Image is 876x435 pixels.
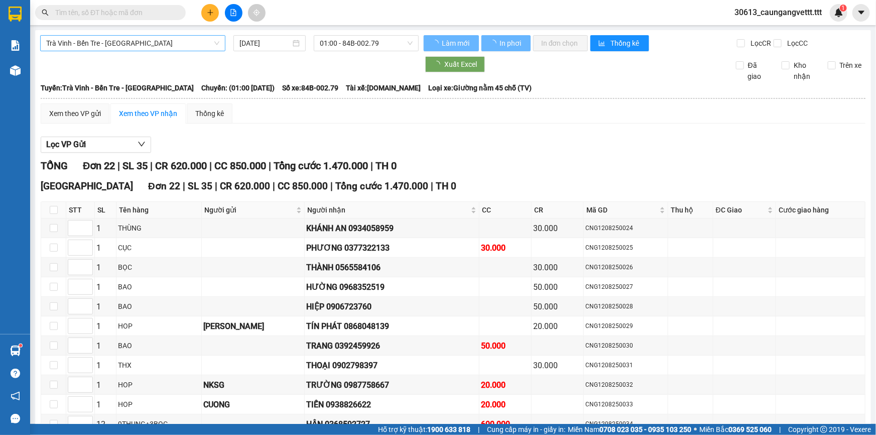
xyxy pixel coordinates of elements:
[118,418,200,429] div: 9THUNG+3BOC
[96,222,114,235] div: 1
[96,261,114,274] div: 1
[568,424,691,435] span: Miền Nam
[378,424,470,435] span: Hỗ trợ kỹ thuật:
[96,359,114,372] div: 1
[699,424,772,435] span: Miền Bắc
[585,302,666,311] div: CNG1208250028
[533,281,582,293] div: 50.000
[433,61,444,68] span: loading
[481,340,530,352] div: 50.000
[138,140,146,148] span: down
[274,160,368,172] span: Tổng cước 1.470.000
[779,424,781,435] span: |
[55,7,174,18] input: Tìm tên, số ĐT hoặc mã đơn
[307,204,469,215] span: Người nhận
[306,320,477,333] div: TÍN PHÁT 0868048139
[489,40,498,47] span: loading
[857,8,866,17] span: caret-down
[585,341,666,351] div: CNG1208250030
[533,222,582,235] div: 30.000
[118,301,200,312] div: BAO
[42,9,49,16] span: search
[118,262,200,273] div: BỌC
[790,60,820,82] span: Kho nhận
[744,60,774,82] span: Đã giao
[41,180,133,192] span: [GEOGRAPHIC_DATA]
[41,84,194,92] b: Tuyến: Trà Vinh - Bến Tre - [GEOGRAPHIC_DATA]
[118,320,200,332] div: HOP
[533,320,582,333] div: 20.000
[306,379,477,391] div: TRƯỜNG 0987758667
[481,379,530,391] div: 20.000
[49,108,101,119] div: Xem theo VP gửi
[95,202,116,219] th: SL
[330,180,333,192] span: |
[253,9,260,16] span: aim
[306,359,477,372] div: THOẠI 0902798397
[376,160,397,172] span: TH 0
[122,160,148,172] span: SL 35
[203,379,303,391] div: NKSG
[444,59,477,70] span: Xuất Excel
[431,180,433,192] span: |
[118,379,200,390] div: HOP
[716,204,766,215] span: ĐC Giao
[306,261,477,274] div: THÀNH 0565584106
[188,180,212,192] span: SL 35
[204,204,294,215] span: Người gửi
[19,344,22,347] sup: 1
[116,202,202,219] th: Tên hàng
[481,398,530,411] div: 20.000
[584,277,668,297] td: CNG1208250027
[306,281,477,293] div: HƯỜNG 0968352519
[585,263,666,272] div: CNG1208250026
[117,160,120,172] span: |
[499,38,523,49] span: In phơi
[41,160,68,172] span: TỔNG
[728,425,772,433] strong: 0369 525 060
[584,414,668,434] td: CNG1208250034
[584,297,668,316] td: CNG1208250028
[783,38,809,49] span: Lọc CC
[306,398,477,411] div: TIẾN 0938826622
[428,82,532,93] span: Loại xe: Giường nằm 45 chỗ (TV)
[425,56,485,72] button: Xuất Excel
[346,82,421,93] span: Tài xế: [DOMAIN_NAME]
[118,399,200,410] div: HOP
[46,36,219,51] span: Trà Vinh - Bến Tre - Sài Gòn
[776,202,865,219] th: Cước giao hàng
[746,38,773,49] span: Lọc CR
[586,204,658,215] span: Mã GD
[201,82,275,93] span: Chuyến: (01:00 [DATE])
[239,38,291,49] input: 13/08/2025
[195,108,224,119] div: Thống kê
[585,282,666,292] div: CNG1208250027
[533,359,582,372] div: 30.000
[840,5,847,12] sup: 1
[479,202,532,219] th: CC
[611,38,641,49] span: Thống kê
[11,391,20,401] span: notification
[590,35,649,51] button: bar-chartThống kê
[278,180,328,192] span: CC 850.000
[436,180,456,192] span: TH 0
[225,4,242,22] button: file-add
[852,4,870,22] button: caret-down
[584,219,668,238] td: CNG1208250024
[533,300,582,313] div: 50.000
[96,379,114,391] div: 1
[41,137,151,153] button: Lọc VP Gửi
[481,418,530,430] div: 600.000
[481,242,530,254] div: 30.000
[46,138,86,151] span: Lọc VP Gửi
[584,258,668,277] td: CNG1208250026
[220,180,270,192] span: CR 620.000
[118,360,200,371] div: THX
[585,321,666,331] div: CNG1208250029
[335,180,428,192] span: Tổng cước 1.470.000
[118,281,200,292] div: BAO
[150,160,153,172] span: |
[306,418,477,430] div: HẬN 0368592727
[96,418,114,430] div: 12
[533,261,582,274] div: 30.000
